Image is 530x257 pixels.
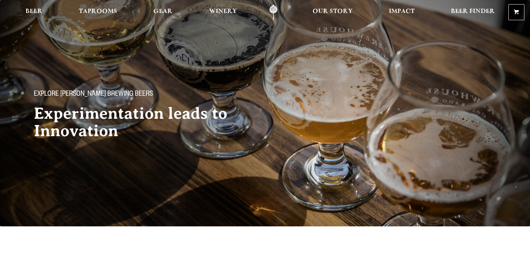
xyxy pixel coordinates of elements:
[313,9,353,14] span: Our Story
[34,105,251,140] h2: Experimentation leads to Innovation
[209,9,237,14] span: Winery
[308,5,357,20] a: Our Story
[149,5,177,20] a: Gear
[446,5,499,20] a: Beer Finder
[389,9,415,14] span: Impact
[25,9,43,14] span: Beer
[79,9,117,14] span: Taprooms
[34,90,153,99] span: Explore [PERSON_NAME] Brewing Beers
[260,5,286,20] a: Odell Home
[205,5,241,20] a: Winery
[74,5,122,20] a: Taprooms
[451,9,495,14] span: Beer Finder
[384,5,419,20] a: Impact
[21,5,47,20] a: Beer
[153,9,172,14] span: Gear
